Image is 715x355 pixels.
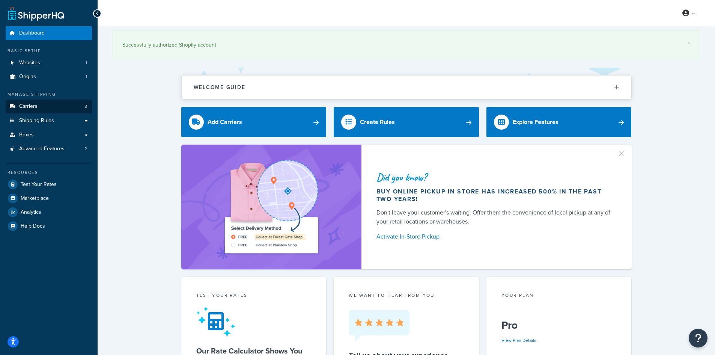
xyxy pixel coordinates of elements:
[6,70,92,84] li: Origins
[19,118,54,124] span: Shipping Rules
[196,292,312,301] div: Test your rates
[21,209,41,216] span: Analytics
[376,188,614,203] div: Buy online pickup in store has increased 500% in the past two years!
[194,85,245,90] h2: Welcome Guide
[501,292,617,301] div: Your Plan
[501,337,536,344] a: View Plan Details
[486,107,632,137] a: Explore Features
[21,181,57,188] span: Test Your Rates
[203,156,339,258] img: ad-shirt-map-b0359fc47e01cab431d101c4b569394f6a03f54285957d908178d52f29eb9668.png
[6,178,92,191] a: Test Your Rates
[6,56,92,70] li: Websites
[208,117,242,127] div: Add Carriers
[6,56,92,70] a: Websites1
[6,142,92,156] li: Advanced Features
[6,192,92,205] a: Marketplace
[6,205,92,219] a: Analytics
[501,319,617,331] h5: Pro
[122,40,690,50] div: Successfully authorized Shopify account
[84,146,87,152] span: 2
[6,100,92,113] a: Carriers8
[6,100,92,113] li: Carriers
[6,70,92,84] a: Origins1
[86,60,87,66] span: 1
[21,195,49,202] span: Marketplace
[376,172,614,183] div: Did you know?
[21,223,45,230] span: Help Docs
[6,128,92,142] a: Boxes
[19,146,65,152] span: Advanced Features
[19,74,36,80] span: Origins
[689,329,707,347] button: Open Resource Center
[376,231,614,242] a: Activate In-Store Pickup
[349,292,464,299] p: we want to hear from you
[6,48,92,54] div: Basic Setup
[19,60,40,66] span: Websites
[19,103,38,110] span: Carriers
[334,107,479,137] a: Create Rules
[86,74,87,80] span: 1
[182,76,631,99] button: Welcome Guide
[6,219,92,233] a: Help Docs
[687,40,690,46] a: ×
[181,107,327,137] a: Add Carriers
[6,26,92,40] a: Dashboard
[6,169,92,176] div: Resources
[6,91,92,98] div: Manage Shipping
[6,142,92,156] a: Advanced Features2
[19,30,45,36] span: Dashboard
[6,114,92,128] a: Shipping Rules
[513,117,558,127] div: Explore Features
[376,208,614,226] div: Don't leave your customer's waiting. Offer them the convenience of local pickup at any of your re...
[19,132,34,138] span: Boxes
[360,117,395,127] div: Create Rules
[84,103,87,110] span: 8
